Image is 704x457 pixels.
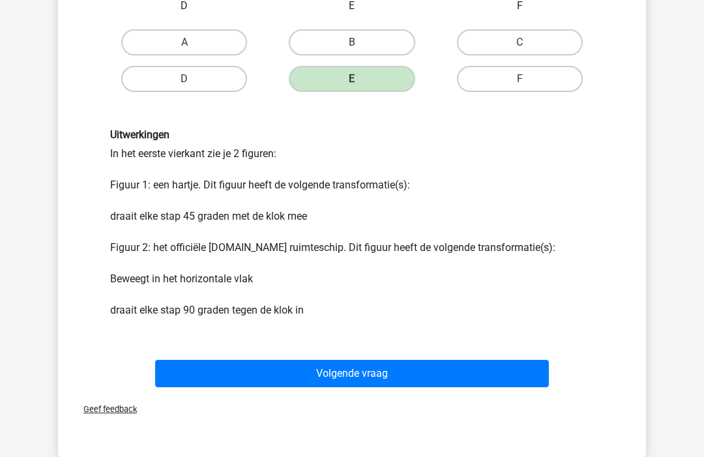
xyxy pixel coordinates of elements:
[121,30,247,56] label: A
[121,66,247,93] label: D
[457,30,583,56] label: C
[155,361,550,388] button: Volgende vraag
[110,129,594,141] h6: Uitwerkingen
[73,405,137,415] span: Geef feedback
[289,66,415,93] label: E
[457,66,583,93] label: F
[100,129,604,319] div: In het eerste vierkant zie je 2 figuren: Figuur 1: een hartje. Dit figuur heeft de volgende trans...
[289,30,415,56] label: B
